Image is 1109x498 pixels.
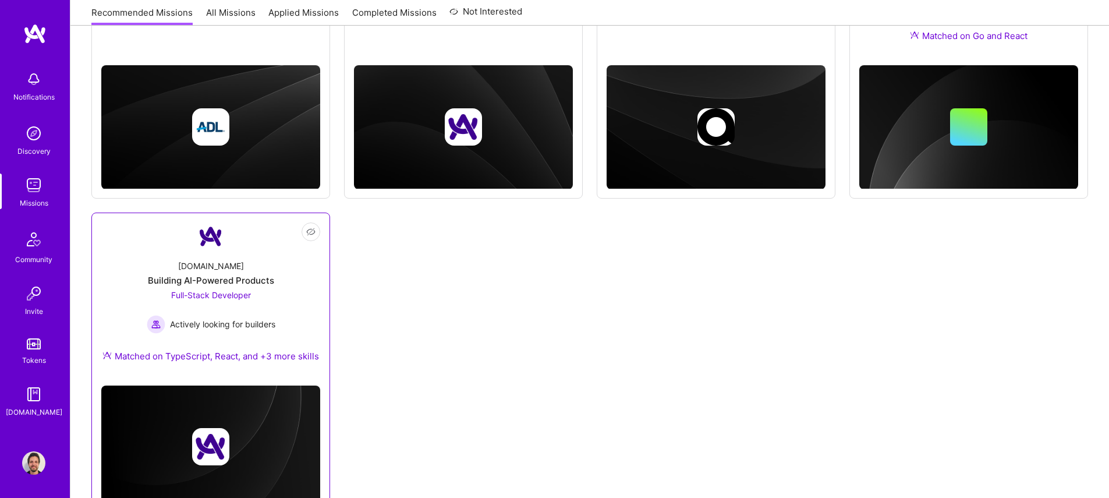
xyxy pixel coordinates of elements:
[20,197,48,209] div: Missions
[23,23,47,44] img: logo
[352,6,437,26] a: Completed Missions
[171,290,251,300] span: Full-Stack Developer
[910,30,1027,42] div: Matched on Go and React
[17,145,51,157] div: Discovery
[22,383,45,406] img: guide book
[192,108,229,146] img: Company logo
[354,65,573,189] img: cover
[178,260,244,272] div: [DOMAIN_NAME]
[449,5,522,26] a: Not Interested
[27,338,41,349] img: tokens
[859,65,1078,189] img: cover
[148,274,274,287] div: Building AI-Powered Products
[6,406,62,418] div: [DOMAIN_NAME]
[22,451,45,475] img: User Avatar
[910,30,919,40] img: Ateam Purple Icon
[102,350,319,362] div: Matched on TypeScript, React, and +3 more skills
[445,108,482,146] img: Company logo
[20,225,48,253] img: Community
[306,227,316,236] i: icon EyeClosed
[192,428,229,465] img: Company logo
[268,6,339,26] a: Applied Missions
[102,351,112,360] img: Ateam Purple Icon
[22,122,45,145] img: discovery
[13,91,55,103] div: Notifications
[22,174,45,197] img: teamwork
[206,6,256,26] a: All Missions
[697,108,735,146] img: Company logo
[147,315,165,334] img: Actively looking for builders
[15,253,52,266] div: Community
[197,222,225,250] img: Company Logo
[22,68,45,91] img: bell
[22,282,45,305] img: Invite
[91,6,193,26] a: Recommended Missions
[607,65,825,189] img: cover
[170,318,275,330] span: Actively looking for builders
[101,65,320,189] img: cover
[22,354,46,366] div: Tokens
[25,305,43,317] div: Invite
